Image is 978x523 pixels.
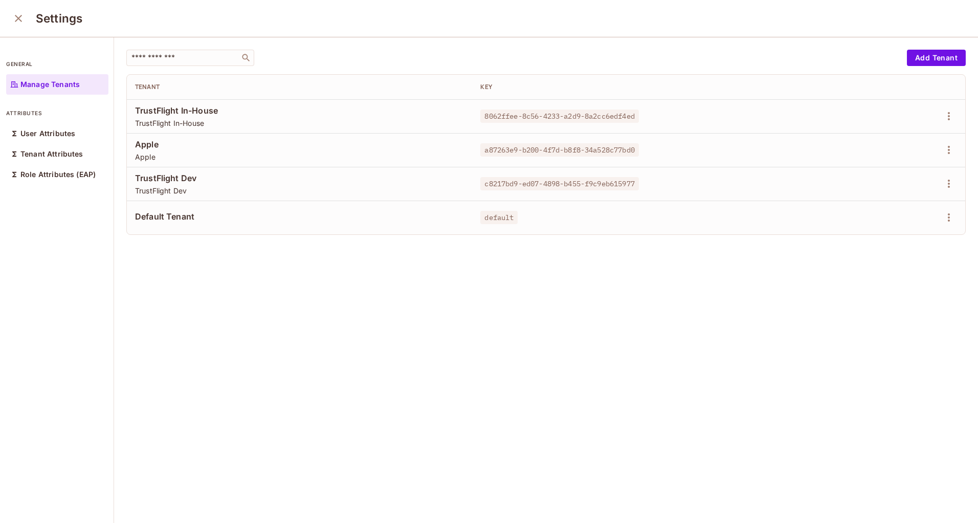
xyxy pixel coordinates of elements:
[135,105,464,116] span: TrustFlight In-House
[907,50,966,66] button: Add Tenant
[480,110,638,123] span: 8062ffee-8c56-4233-a2d9-8a2cc6edf4ed
[20,170,96,179] p: Role Attributes (EAP)
[480,211,518,224] span: default
[20,80,80,89] p: Manage Tenants
[20,150,83,158] p: Tenant Attributes
[8,8,29,29] button: close
[480,177,638,190] span: c8217bd9-ed07-4898-b455-f9c9eb615977
[135,118,464,128] span: TrustFlight In-House
[135,139,464,150] span: Apple
[480,83,809,91] div: Key
[480,143,638,157] span: a87263e9-b200-4f7d-b8f8-34a528c77bd0
[135,152,464,162] span: Apple
[135,186,464,195] span: TrustFlight Dev
[135,172,464,184] span: TrustFlight Dev
[6,60,108,68] p: general
[36,11,82,26] h3: Settings
[20,129,75,138] p: User Attributes
[6,109,108,117] p: attributes
[135,211,464,222] span: Default Tenant
[135,83,464,91] div: Tenant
